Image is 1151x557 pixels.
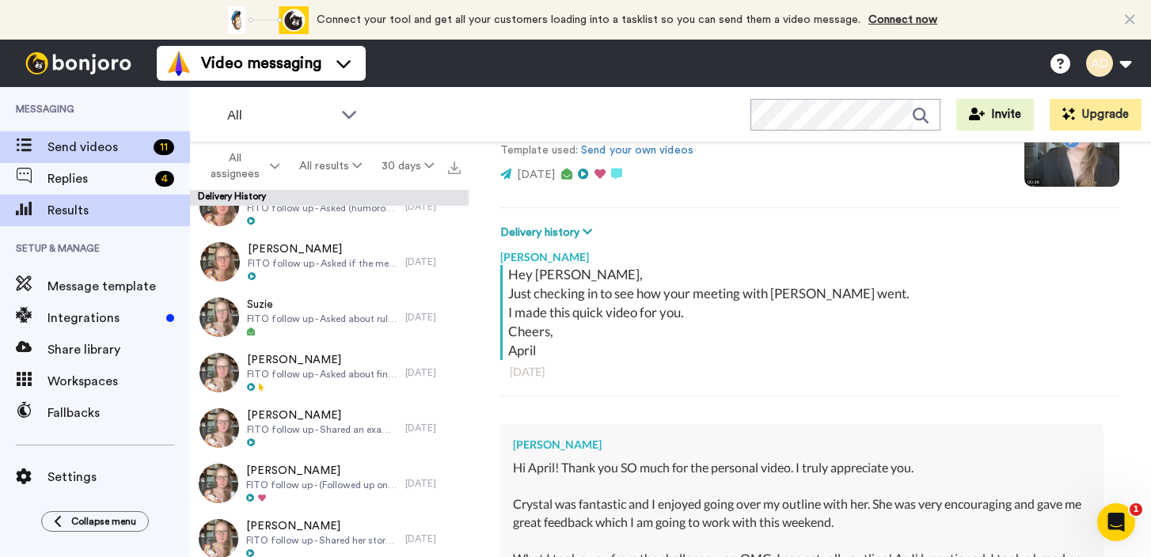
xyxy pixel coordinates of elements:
[317,14,860,25] span: Connect your tool and get all your customers loading into a tasklist so you can send them a video...
[405,256,461,268] div: [DATE]
[290,152,372,180] button: All results
[247,423,397,436] span: FITO follow up - Shared an example but phrased it as a partial question on POV/tense.
[154,139,174,155] div: 11
[199,353,239,392] img: 9ce2c537-fb5f-4a94-9e1e-217f645af5bc-thumb.jpg
[47,372,190,391] span: Workspaces
[201,52,321,74] span: Video messaging
[246,518,397,534] span: [PERSON_NAME]
[47,138,147,157] span: Send videos
[247,368,397,381] span: FITO follow up - Asked about finding a plausible conflict for a man vs nature plot.
[247,313,397,325] span: FITO follow up - Asked about rules for number of characters to introduce in sequels.
[405,532,461,545] div: [DATE]
[1130,503,1142,516] span: 1
[247,352,397,368] span: [PERSON_NAME]
[166,51,192,76] img: vm-color.svg
[190,456,469,511] a: [PERSON_NAME]FITO follow up - (Followed up on [PERSON_NAME]’s question) - Asked if it’s too early...
[405,366,461,379] div: [DATE]
[246,463,397,479] span: [PERSON_NAME]
[190,290,469,345] a: SuzieFITO follow up - Asked about rules for number of characters to introduce in sequels.[DATE]
[405,422,461,434] div: [DATE]
[47,277,190,296] span: Message template
[405,477,461,490] div: [DATE]
[246,534,397,547] span: FITO follow up - Shared her story status (“have the beginning and end, missing the middle”) in a ...
[190,179,469,234] a: [PERSON_NAME]FITO follow up - Asked (humorously) about a complex POV/tense setup and later about ...
[1097,503,1135,541] iframe: Intercom live chat
[19,52,138,74] img: bj-logo-header-white.svg
[200,242,240,282] img: 821cee08-8373-4f6c-a8fc-76d22ecda661-thumb.jpg
[47,468,190,487] span: Settings
[190,400,469,456] a: [PERSON_NAME]FITO follow up - Shared an example but phrased it as a partial question on POV/tense...
[199,464,238,503] img: e3d60bdd-7401-44c6-b575-51bfc99128ef-thumb.jpg
[405,200,461,213] div: [DATE]
[956,99,1034,131] button: Invite
[247,407,397,423] span: [PERSON_NAME]
[47,169,149,188] span: Replies
[581,145,693,156] a: Send your own videos
[71,515,136,528] span: Collapse menu
[247,202,397,214] span: FITO follow up - Asked (humorously) about a complex POV/tense setup and later about outlining eff...
[199,187,239,226] img: 3d0aa3e3-0435-452a-80d7-3ce671d0cab3-thumb.jpg
[190,234,469,290] a: [PERSON_NAME]FITO follow up - Asked if the mentor can also be the sidekick.[DATE]
[203,150,267,182] span: All assignees
[371,152,443,180] button: 30 days
[199,297,239,337] img: 5be23073-999f-4a87-b316-ff8641dc872c-thumb.jpg
[41,511,149,532] button: Collapse menu
[193,144,290,188] button: All assignees
[199,408,239,448] img: c47321ec-cc77-4b2f-985c-be950db66b91-thumb.jpg
[443,154,465,178] button: Export all results that match these filters now.
[868,14,937,25] a: Connect now
[190,190,469,206] div: Delivery History
[500,224,597,241] button: Delivery history
[248,257,397,270] span: FITO follow up - Asked if the mentor can also be the sidekick.
[517,169,555,180] span: [DATE]
[1050,99,1142,131] button: Upgrade
[510,364,1110,380] div: [DATE]
[47,404,190,422] span: Fallbacks
[222,6,309,34] div: animation
[227,106,333,125] span: All
[155,171,174,187] div: 4
[405,311,461,324] div: [DATE]
[513,437,1091,453] div: [PERSON_NAME]
[47,309,160,328] span: Integrations
[247,297,397,313] span: Suzie
[448,161,461,174] img: export.svg
[248,241,397,257] span: [PERSON_NAME]
[508,265,1115,360] div: Hey [PERSON_NAME], Just checking in to see how your meeting with [PERSON_NAME] went. I made this ...
[47,340,190,359] span: Share library
[246,479,397,491] span: FITO follow up - (Followed up on [PERSON_NAME]’s question) - Asked if it’s too early to outline w...
[47,201,190,220] span: Results
[500,241,1119,265] div: [PERSON_NAME]
[190,345,469,400] a: [PERSON_NAME]FITO follow up - Asked about finding a plausible conflict for a man vs nature plot.[...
